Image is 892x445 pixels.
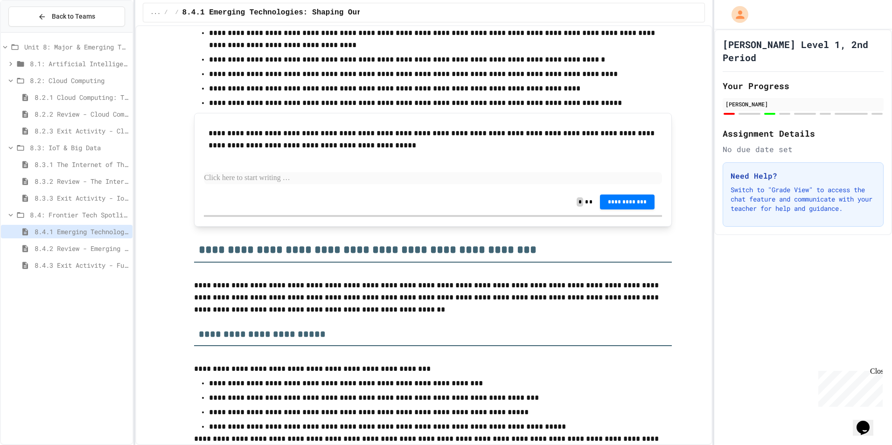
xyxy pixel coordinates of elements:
[723,144,884,155] div: No due date set
[723,79,884,92] h2: Your Progress
[725,100,881,108] div: [PERSON_NAME]
[52,12,95,21] span: Back to Teams
[722,4,751,25] div: My Account
[35,260,129,270] span: 8.4.3 Exit Activity - Future Tech Challenge
[35,160,129,169] span: 8.3.1 The Internet of Things and Big Data: Our Connected Digital World
[35,243,129,253] span: 8.4.2 Review - Emerging Technologies: Shaping Our Digital Future
[182,7,429,18] span: 8.4.1 Emerging Technologies: Shaping Our Digital Future
[30,76,129,85] span: 8.2: Cloud Computing
[731,170,876,181] h3: Need Help?
[30,210,129,220] span: 8.4: Frontier Tech Spotlight
[8,7,125,27] button: Back to Teams
[30,143,129,153] span: 8.3: IoT & Big Data
[24,42,129,52] span: Unit 8: Major & Emerging Technologies
[164,9,167,16] span: /
[35,126,129,136] span: 8.2.3 Exit Activity - Cloud Service Detective
[175,9,178,16] span: /
[815,367,883,407] iframe: chat widget
[723,127,884,140] h2: Assignment Details
[30,59,129,69] span: 8.1: Artificial Intelligence Basics
[723,38,884,64] h1: [PERSON_NAME] Level 1, 2nd Period
[731,185,876,213] p: Switch to "Grade View" to access the chat feature and communicate with your teacher for help and ...
[35,193,129,203] span: 8.3.3 Exit Activity - IoT Data Detective Challenge
[35,227,129,236] span: 8.4.1 Emerging Technologies: Shaping Our Digital Future
[151,9,161,16] span: ...
[853,408,883,436] iframe: chat widget
[35,109,129,119] span: 8.2.2 Review - Cloud Computing
[35,92,129,102] span: 8.2.1 Cloud Computing: Transforming the Digital World
[4,4,64,59] div: Chat with us now!Close
[35,176,129,186] span: 8.3.2 Review - The Internet of Things and Big Data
